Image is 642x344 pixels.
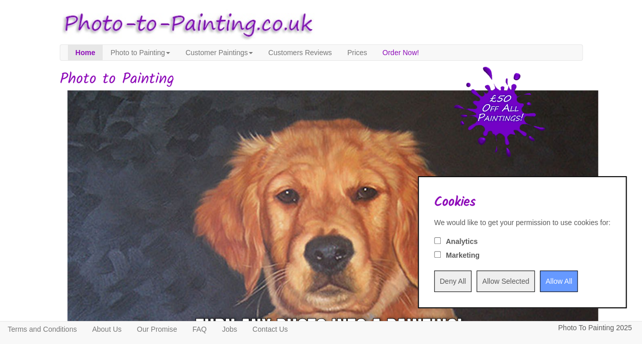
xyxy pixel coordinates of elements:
[434,195,610,210] h2: Cookies
[55,5,316,44] img: Photo to Painting
[196,313,462,343] div: Turn any photo into a painting!
[178,45,260,60] a: Customer Paintings
[129,322,185,337] a: Our Promise
[215,322,245,337] a: Jobs
[477,271,535,292] input: Allow Selected
[185,322,215,337] a: FAQ
[103,45,178,60] a: Photo to Painting
[434,217,610,228] div: We would like to get your permission to use cookies for:
[260,45,339,60] a: Customers Reviews
[375,45,427,60] a: Order Now!
[446,250,480,260] label: Marketing
[540,271,578,292] input: Allow All
[340,45,375,60] a: Prices
[60,71,583,88] h1: Photo to Painting
[454,66,545,157] img: 50 pound price drop
[446,236,478,247] label: Analytics
[68,45,103,60] a: Home
[558,322,632,334] p: Photo To Painting 2025
[84,322,129,337] a: About Us
[434,271,471,292] input: Deny All
[245,322,295,337] a: Contact Us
